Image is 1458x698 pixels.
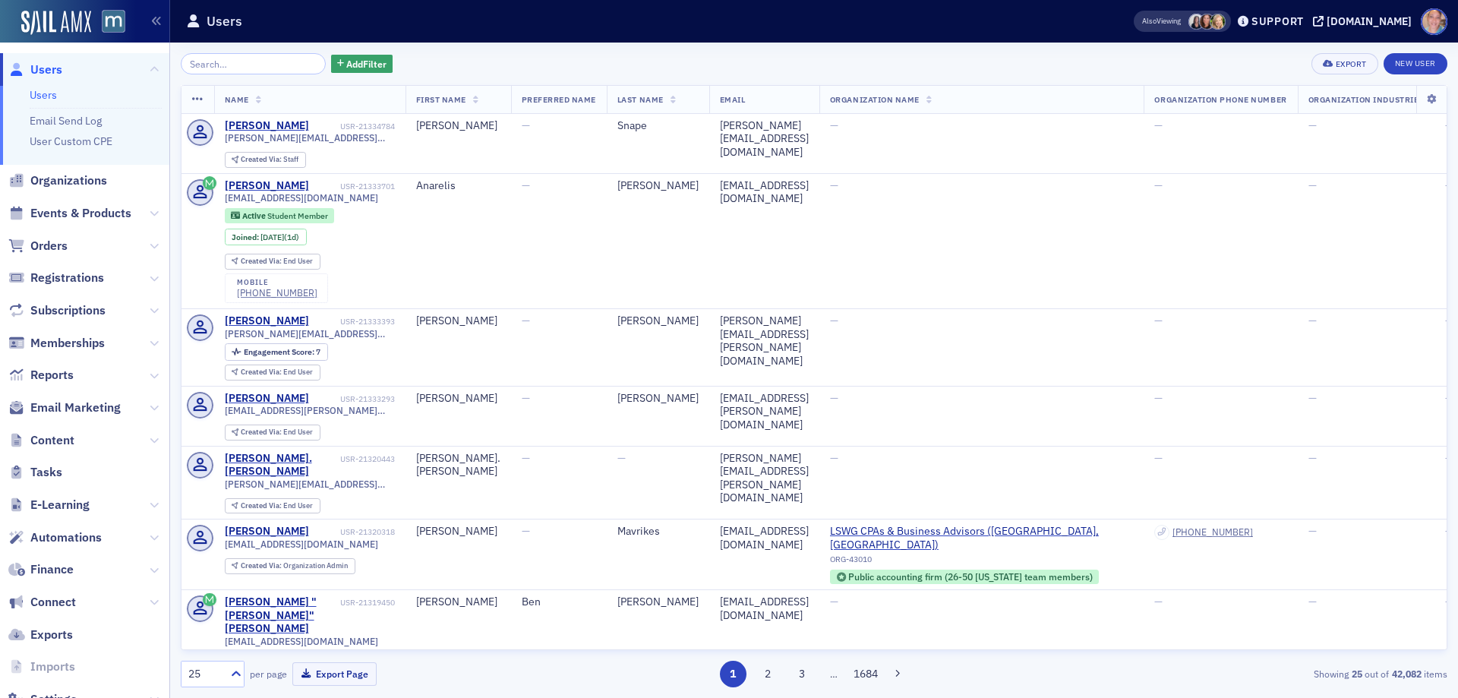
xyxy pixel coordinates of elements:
[8,238,68,254] a: Orders
[241,257,313,266] div: End User
[522,314,530,327] span: —
[1389,667,1424,681] strong: 42,082
[8,335,105,352] a: Memberships
[1445,178,1453,192] span: —
[225,192,378,204] span: [EMAIL_ADDRESS][DOMAIN_NAME]
[1445,314,1453,327] span: —
[1311,53,1378,74] button: Export
[30,270,104,286] span: Registrations
[225,314,309,328] a: [PERSON_NAME]
[241,501,283,510] span: Created Via :
[720,119,809,159] div: [PERSON_NAME][EMAIL_ADDRESS][DOMAIN_NAME]
[8,400,121,416] a: Email Marketing
[225,539,378,550] span: [EMAIL_ADDRESS][DOMAIN_NAME]
[1336,60,1367,68] div: Export
[830,118,838,132] span: —
[8,172,107,189] a: Organizations
[267,210,328,221] span: Student Member
[181,53,326,74] input: Search…
[416,314,500,328] div: [PERSON_NAME]
[830,595,838,608] span: —
[416,452,500,478] div: [PERSON_NAME].[PERSON_NAME]
[617,314,699,328] div: [PERSON_NAME]
[30,367,74,384] span: Reports
[789,661,816,687] button: 3
[522,391,530,405] span: —
[416,179,500,193] div: Anarelis
[1251,14,1304,28] div: Support
[292,662,377,686] button: Export Page
[1308,391,1317,405] span: —
[1154,391,1163,405] span: —
[416,119,500,133] div: [PERSON_NAME]
[1154,451,1163,465] span: —
[225,636,378,647] span: [EMAIL_ADDRESS][DOMAIN_NAME]
[848,573,1093,581] div: Public accounting firm (26-50 [US_STATE] team members)
[241,367,283,377] span: Created Via :
[830,451,838,465] span: —
[8,302,106,319] a: Subscriptions
[225,452,338,478] a: [PERSON_NAME].[PERSON_NAME]
[1349,667,1365,681] strong: 25
[8,270,104,286] a: Registrations
[241,256,283,266] span: Created Via :
[8,529,102,546] a: Automations
[830,525,1134,551] span: LSWG CPAs & Business Advisors (Frederick, MD)
[260,232,299,242] div: (1d)
[8,62,62,78] a: Users
[225,405,395,416] span: [EMAIL_ADDRESS][PERSON_NAME][DOMAIN_NAME]
[617,179,699,193] div: [PERSON_NAME]
[416,392,500,406] div: [PERSON_NAME]
[1036,667,1447,681] div: Showing out of items
[1308,314,1317,327] span: —
[8,594,76,611] a: Connect
[8,561,74,578] a: Finance
[30,62,62,78] span: Users
[241,368,313,377] div: End User
[853,661,879,687] button: 1684
[244,348,320,356] div: 7
[237,278,317,287] div: mobile
[225,392,309,406] div: [PERSON_NAME]
[617,595,699,609] div: [PERSON_NAME]
[830,525,1134,551] a: LSWG CPAs & Business Advisors ([GEOGRAPHIC_DATA], [GEOGRAPHIC_DATA])
[617,525,699,539] div: Mavrikes
[231,210,327,220] a: Active Student Member
[522,178,530,192] span: —
[225,229,307,245] div: Joined: 2025-09-25 00:00:00
[237,287,317,298] a: [PHONE_NUMBER]
[1308,118,1317,132] span: —
[30,114,102,128] a: Email Send Log
[1308,595,1317,608] span: —
[30,627,73,643] span: Exports
[720,661,746,687] button: 1
[225,365,320,381] div: Created Via: End User
[225,208,335,223] div: Active: Active: Student Member
[232,232,260,242] span: Joined :
[241,502,313,510] div: End User
[823,667,844,681] span: …
[8,205,131,222] a: Events & Products
[720,452,809,505] div: [PERSON_NAME][EMAIL_ADDRESS][PERSON_NAME][DOMAIN_NAME]
[30,238,68,254] span: Orders
[8,432,74,449] a: Content
[225,343,328,360] div: Engagement Score: 7
[225,328,395,340] span: [PERSON_NAME][EMAIL_ADDRESS][PERSON_NAME][DOMAIN_NAME]
[311,182,395,191] div: USR-21333701
[30,134,112,148] a: User Custom CPE
[1445,118,1453,132] span: —
[30,594,76,611] span: Connect
[1308,451,1317,465] span: —
[8,367,74,384] a: Reports
[522,451,530,465] span: —
[1172,526,1253,538] a: [PHONE_NUMBER]
[242,210,267,221] span: Active
[720,595,809,622] div: [EMAIL_ADDRESS][DOMAIN_NAME]
[416,595,500,609] div: [PERSON_NAME]
[720,179,809,206] div: [EMAIL_ADDRESS][DOMAIN_NAME]
[830,570,1100,584] div: Public accounting firm (26-50 Maryland team members)
[225,595,338,636] a: [PERSON_NAME] "[PERSON_NAME]" [PERSON_NAME]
